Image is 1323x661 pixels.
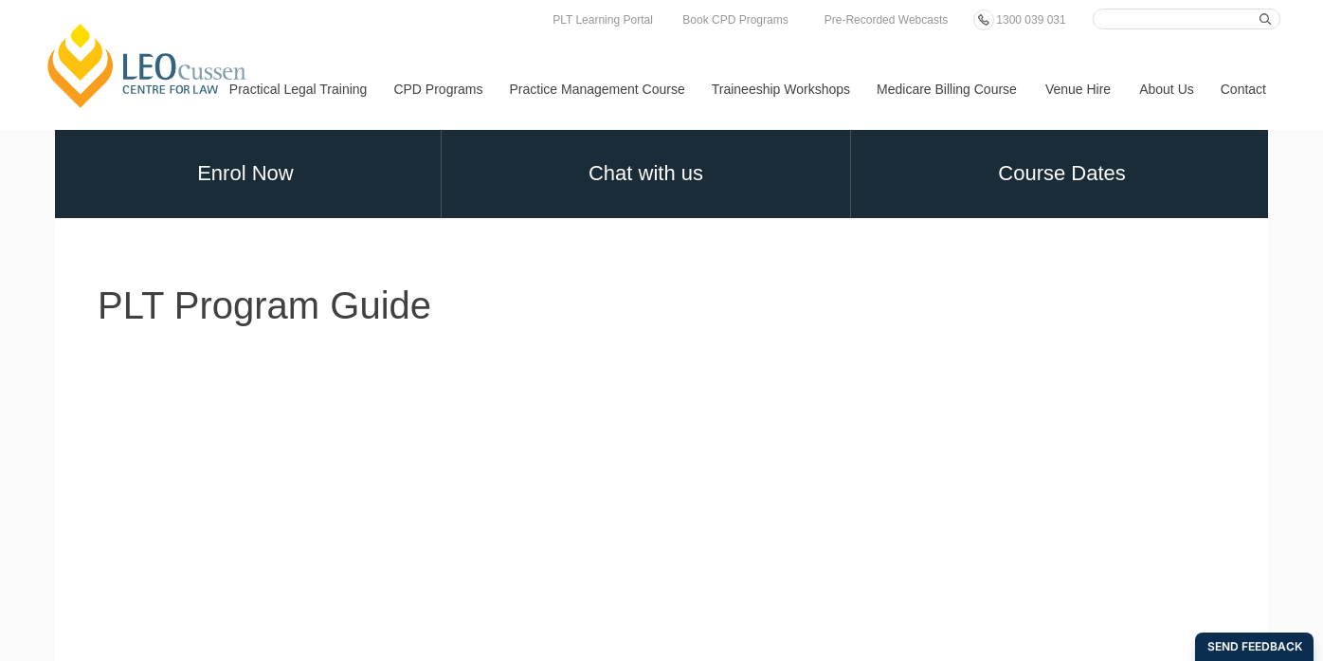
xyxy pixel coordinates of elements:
[996,13,1065,27] span: 1300 039 031
[678,9,792,30] a: Book CPD Programs
[820,9,953,30] a: Pre-Recorded Webcasts
[1206,48,1280,130] a: Contact
[851,130,1273,218] a: Course Dates
[1031,48,1125,130] a: Venue Hire
[496,48,698,130] a: Practice Management Course
[43,21,252,110] a: [PERSON_NAME] Centre for Law
[442,130,850,218] a: Chat with us
[862,48,1031,130] a: Medicare Billing Course
[1196,534,1276,614] iframe: LiveChat chat widget
[991,9,1070,30] a: 1300 039 031
[1125,48,1206,130] a: About Us
[379,48,495,130] a: CPD Programs
[215,48,380,130] a: Practical Legal Training
[548,9,658,30] a: PLT Learning Portal
[50,130,441,218] a: Enrol Now
[698,48,862,130] a: Traineeship Workshops
[98,285,1225,326] h1: PLT Program Guide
